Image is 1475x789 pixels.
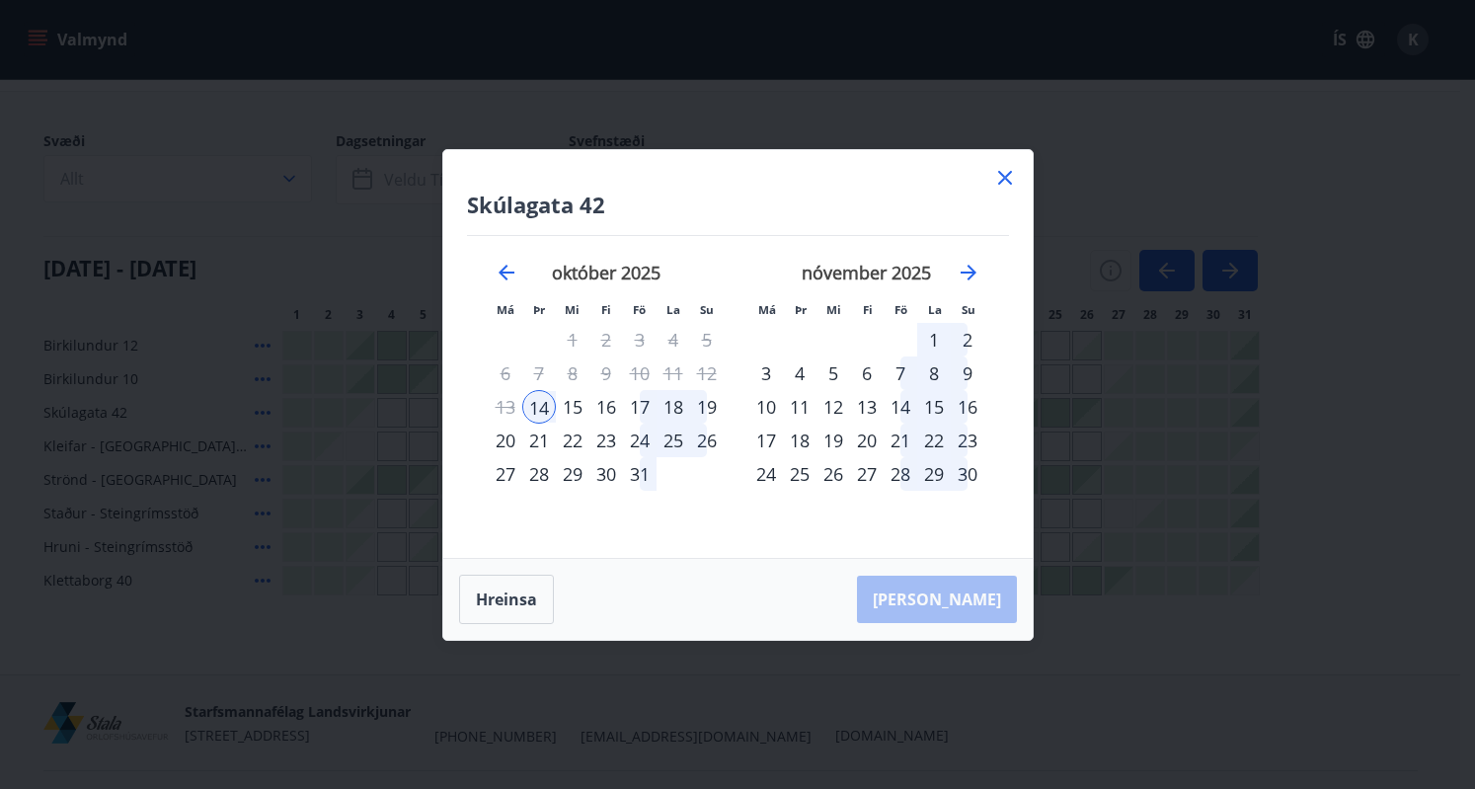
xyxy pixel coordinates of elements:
[690,424,724,457] div: 26
[690,323,724,356] td: Not available. sunnudagur, 5. október 2025
[552,261,660,284] strong: október 2025
[917,323,951,356] div: 1
[489,424,522,457] td: Choose mánudagur, 20. október 2025 as your check-out date. It’s available.
[951,457,984,491] td: Choose sunnudagur, 30. nóvember 2025 as your check-out date. It’s available.
[690,424,724,457] td: Choose sunnudagur, 26. október 2025 as your check-out date. It’s available.
[657,390,690,424] td: Choose laugardagur, 18. október 2025 as your check-out date. It’s available.
[623,424,657,457] div: 24
[690,390,724,424] td: Choose sunnudagur, 19. október 2025 as your check-out date. It’s available.
[917,457,951,491] div: 29
[884,457,917,491] div: 28
[783,390,816,424] div: 11
[633,302,646,317] small: Fö
[783,424,816,457] td: Choose þriðjudagur, 18. nóvember 2025 as your check-out date. It’s available.
[816,356,850,390] div: 5
[749,457,783,491] td: Choose mánudagur, 24. nóvember 2025 as your check-out date. It’s available.
[623,356,657,390] td: Not available. föstudagur, 10. október 2025
[749,424,783,457] td: Choose mánudagur, 17. nóvember 2025 as your check-out date. It’s available.
[758,302,776,317] small: Má
[489,356,522,390] td: Not available. mánudagur, 6. október 2025
[951,424,984,457] div: 23
[962,302,975,317] small: Su
[522,457,556,491] td: Choose þriðjudagur, 28. október 2025 as your check-out date. It’s available.
[816,390,850,424] td: Choose miðvikudagur, 12. nóvember 2025 as your check-out date. It’s available.
[917,424,951,457] td: Choose laugardagur, 22. nóvember 2025 as your check-out date. It’s available.
[522,390,556,424] div: 14
[623,323,657,356] td: Not available. föstudagur, 3. október 2025
[884,424,917,457] td: Choose föstudagur, 21. nóvember 2025 as your check-out date. It’s available.
[816,457,850,491] div: 26
[917,356,951,390] div: 8
[850,424,884,457] td: Choose fimmtudagur, 20. nóvember 2025 as your check-out date. It’s available.
[816,424,850,457] div: 19
[556,457,589,491] td: Choose miðvikudagur, 29. október 2025 as your check-out date. It’s available.
[951,390,984,424] td: Choose sunnudagur, 16. nóvember 2025 as your check-out date. It’s available.
[556,424,589,457] td: Choose miðvikudagur, 22. október 2025 as your check-out date. It’s available.
[601,302,611,317] small: Fi
[522,457,556,491] div: 28
[556,323,589,356] td: Not available. miðvikudagur, 1. október 2025
[657,424,690,457] div: 25
[589,390,623,424] div: 16
[850,424,884,457] div: 20
[884,390,917,424] div: 14
[657,424,690,457] td: Choose laugardagur, 25. október 2025 as your check-out date. It’s available.
[467,236,1009,534] div: Calendar
[951,424,984,457] td: Choose sunnudagur, 23. nóvember 2025 as your check-out date. It’s available.
[802,261,931,284] strong: nóvember 2025
[657,323,690,356] td: Not available. laugardagur, 4. október 2025
[783,390,816,424] td: Choose þriðjudagur, 11. nóvember 2025 as your check-out date. It’s available.
[917,457,951,491] td: Choose laugardagur, 29. nóvember 2025 as your check-out date. It’s available.
[489,424,522,457] div: 20
[556,356,589,390] td: Not available. miðvikudagur, 8. október 2025
[489,457,522,491] td: Choose mánudagur, 27. október 2025 as your check-out date. It’s available.
[522,356,556,390] td: Not available. þriðjudagur, 7. október 2025
[816,457,850,491] td: Choose miðvikudagur, 26. nóvember 2025 as your check-out date. It’s available.
[690,390,724,424] div: 19
[917,390,951,424] td: Choose laugardagur, 15. nóvember 2025 as your check-out date. It’s available.
[522,390,556,424] td: Selected as start date. þriðjudagur, 14. október 2025
[589,323,623,356] td: Not available. fimmtudagur, 2. október 2025
[783,356,816,390] td: Choose þriðjudagur, 4. nóvember 2025 as your check-out date. It’s available.
[565,302,580,317] small: Mi
[816,390,850,424] div: 12
[783,457,816,491] td: Choose þriðjudagur, 25. nóvember 2025 as your check-out date. It’s available.
[928,302,942,317] small: La
[589,457,623,491] td: Choose fimmtudagur, 30. október 2025 as your check-out date. It’s available.
[467,190,1009,219] h4: Skúlagata 42
[951,457,984,491] div: 30
[850,457,884,491] td: Choose fimmtudagur, 27. nóvember 2025 as your check-out date. It’s available.
[884,424,917,457] div: 21
[917,390,951,424] div: 15
[459,575,554,624] button: Hreinsa
[951,390,984,424] div: 16
[589,457,623,491] div: 30
[489,390,522,424] td: Not available. mánudagur, 13. október 2025
[850,356,884,390] td: Choose fimmtudagur, 6. nóvember 2025 as your check-out date. It’s available.
[795,302,807,317] small: Þr
[917,323,951,356] td: Choose laugardagur, 1. nóvember 2025 as your check-out date. It’s available.
[522,424,556,457] td: Choose þriðjudagur, 21. október 2025 as your check-out date. It’s available.
[690,356,724,390] td: Not available. sunnudagur, 12. október 2025
[850,457,884,491] div: 27
[700,302,714,317] small: Su
[884,457,917,491] td: Choose föstudagur, 28. nóvember 2025 as your check-out date. It’s available.
[826,302,841,317] small: Mi
[951,356,984,390] td: Choose sunnudagur, 9. nóvember 2025 as your check-out date. It’s available.
[951,323,984,356] div: 2
[863,302,873,317] small: Fi
[749,457,783,491] div: 24
[850,390,884,424] td: Choose fimmtudagur, 13. nóvember 2025 as your check-out date. It’s available.
[951,323,984,356] td: Choose sunnudagur, 2. nóvember 2025 as your check-out date. It’s available.
[623,457,657,491] td: Choose föstudagur, 31. október 2025 as your check-out date. It’s available.
[749,390,783,424] div: 10
[556,390,589,424] td: Choose miðvikudagur, 15. október 2025 as your check-out date. It’s available.
[783,457,816,491] div: 25
[749,356,783,390] td: Choose mánudagur, 3. nóvember 2025 as your check-out date. It’s available.
[884,356,917,390] div: 7
[556,457,589,491] div: 29
[495,261,518,284] div: Move backward to switch to the previous month.
[749,356,783,390] div: 3
[657,390,690,424] div: 18
[623,424,657,457] td: Choose föstudagur, 24. október 2025 as your check-out date. It’s available.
